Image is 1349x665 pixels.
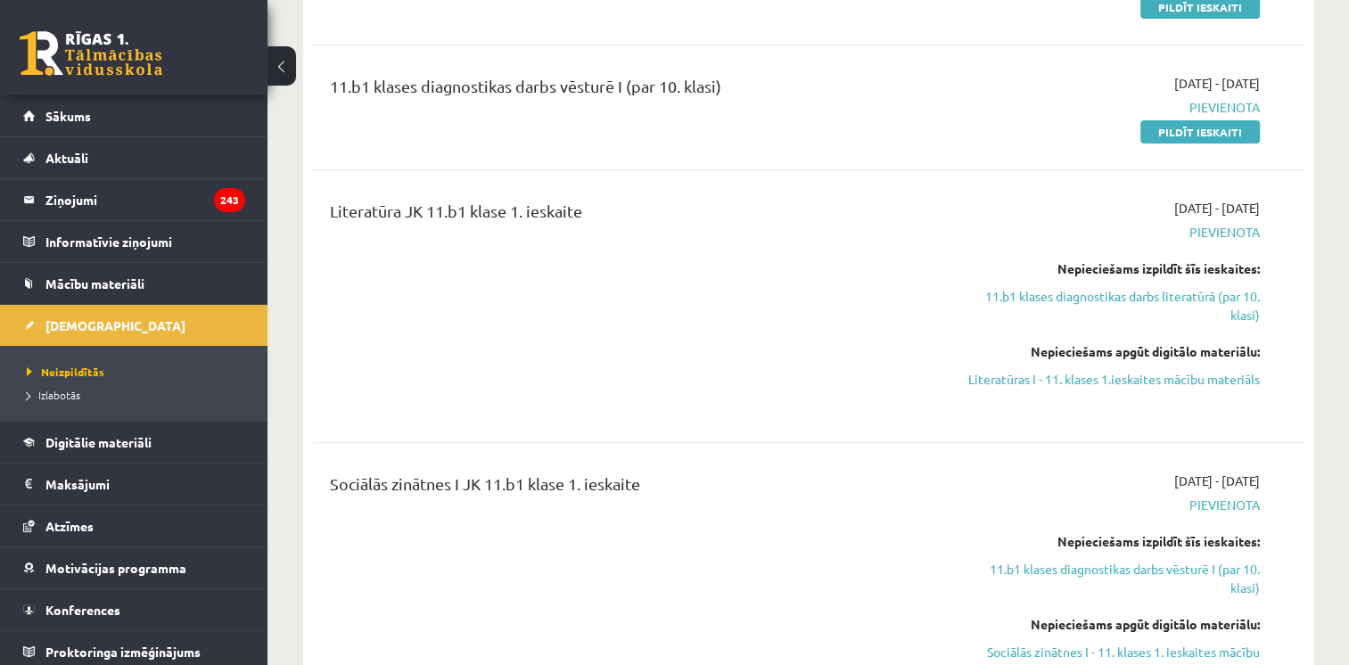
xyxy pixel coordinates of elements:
[23,95,245,136] a: Sākums
[45,108,91,124] span: Sākums
[45,644,201,660] span: Proktoringa izmēģinājums
[23,547,245,588] a: Motivācijas programma
[1174,199,1260,218] span: [DATE] - [DATE]
[23,589,245,630] a: Konferences
[23,179,245,220] a: Ziņojumi243
[967,98,1260,117] span: Pievienota
[27,364,250,380] a: Neizpildītās
[1140,120,1260,144] a: Pildīt ieskaiti
[967,370,1260,389] a: Literatūras I - 11. klases 1.ieskaites mācību materiāls
[1174,472,1260,490] span: [DATE] - [DATE]
[330,74,941,107] div: 11.b1 klases diagnostikas darbs vēsturē I (par 10. klasi)
[45,317,185,333] span: [DEMOGRAPHIC_DATA]
[45,275,144,291] span: Mācību materiāli
[45,150,88,166] span: Aktuāli
[45,464,245,505] legend: Maksājumi
[967,532,1260,551] div: Nepieciešams izpildīt šīs ieskaites:
[1174,74,1260,93] span: [DATE] - [DATE]
[45,560,186,576] span: Motivācijas programma
[45,602,120,618] span: Konferences
[45,179,245,220] legend: Ziņojumi
[23,137,245,178] a: Aktuāli
[23,305,245,346] a: [DEMOGRAPHIC_DATA]
[23,221,245,262] a: Informatīvie ziņojumi
[45,221,245,262] legend: Informatīvie ziņojumi
[967,223,1260,242] span: Pievienota
[214,188,245,212] i: 243
[23,505,245,546] a: Atzīmes
[967,259,1260,278] div: Nepieciešams izpildīt šīs ieskaites:
[330,199,941,232] div: Literatūra JK 11.b1 klase 1. ieskaite
[23,422,245,463] a: Digitālie materiāli
[967,342,1260,361] div: Nepieciešams apgūt digitālo materiālu:
[967,615,1260,634] div: Nepieciešams apgūt digitālo materiālu:
[27,387,250,403] a: Izlabotās
[967,496,1260,514] span: Pievienota
[330,472,941,505] div: Sociālās zinātnes I JK 11.b1 klase 1. ieskaite
[23,464,245,505] a: Maksājumi
[45,518,94,534] span: Atzīmes
[27,388,80,402] span: Izlabotās
[20,31,162,76] a: Rīgas 1. Tālmācības vidusskola
[967,560,1260,597] a: 11.b1 klases diagnostikas darbs vēsturē I (par 10. klasi)
[23,263,245,304] a: Mācību materiāli
[967,287,1260,324] a: 11.b1 klases diagnostikas darbs literatūrā (par 10. klasi)
[45,434,152,450] span: Digitālie materiāli
[27,365,104,379] span: Neizpildītās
